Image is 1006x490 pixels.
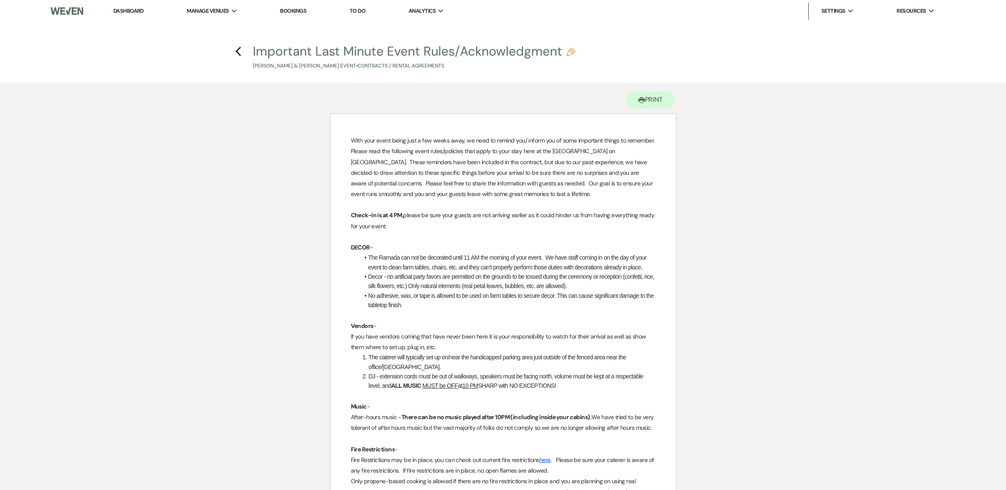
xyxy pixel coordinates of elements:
[351,455,656,476] p: Fire Restrictions may be in place, you can check out current fire restrictions . Please be sure y...
[280,7,306,15] a: Bookings
[113,7,144,14] a: Dashboard
[50,2,83,20] img: Weven Logo
[351,210,656,231] p: please be sure your guests are not arriving earlier as it could hinder us from having everything ...
[359,291,656,310] li: No adhesive, wax, or tape is allowed to be used on farm tables to secure decor. This can cause si...
[351,135,656,199] p: With your event being just a few weeks away, we need to remind you/ inform you of some important ...
[897,7,926,15] span: Resources
[351,331,656,353] p: If you have vendors coming that have never been here it is your responsibility to watch for their...
[401,413,591,421] strong: There can be no music played after 10PM (including inside your cabins).
[351,211,404,219] strong: Check-in is at 4 PM,
[351,242,656,253] p: -
[539,456,551,464] a: here
[351,412,656,433] p: After-hours music - We have tried to be very tolerant of after hours music but the vast majority ...
[187,7,229,15] span: Manage Venues
[351,244,370,251] strong: DECOR
[253,62,575,70] p: [PERSON_NAME] & [PERSON_NAME] Event • Contracts / Rental Agreements
[821,7,846,15] span: Settings
[409,7,436,15] span: Analytics
[351,401,656,412] p: -
[351,403,367,410] strong: Music
[391,382,421,389] strong: ALL MUSIC
[360,353,656,372] li: The caterer will typically set up on/near the handicapped parking area just outside of the fenced...
[359,253,656,272] li: The Ramada can not be decorated until 11 AM the morning of your event. We have staff coming in on...
[253,45,575,70] button: Important Last Minute Event Rules/Acknowledgment[PERSON_NAME] & [PERSON_NAME] Event•Contracts / R...
[462,382,478,389] u: 10 PM
[351,322,373,330] strong: Vendors
[350,7,365,14] a: To Do
[422,382,458,389] u: MUST be OFF
[626,91,675,109] button: Print
[351,321,656,331] p: -
[395,445,398,453] span: -
[359,272,656,291] li: Decor - no artificial party favors are permitted on the grounds to be tossed during the ceremony ...
[360,372,656,391] li: DJ - extension cords must be out of walkways, speakers must be facing north, volume must be kept ...
[351,445,395,453] strong: Fire Restrictions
